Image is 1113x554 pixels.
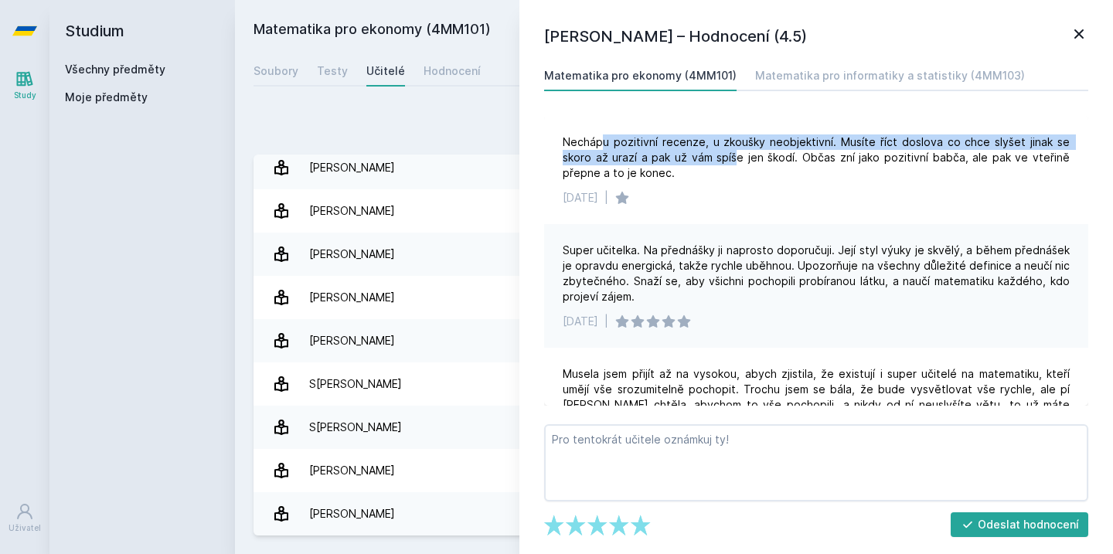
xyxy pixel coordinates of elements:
[254,189,1094,233] a: [PERSON_NAME] 75 hodnocení 4.5
[254,63,298,79] div: Soubory
[254,362,1094,406] a: S[PERSON_NAME] 8 hodnocení 3.4
[254,492,1094,535] a: [PERSON_NAME] 4 hodnocení 4.3
[604,190,608,206] div: |
[254,406,1094,449] a: S[PERSON_NAME] 70 hodnocení 4.7
[3,62,46,109] a: Study
[366,56,405,87] a: Učitelé
[14,90,36,101] div: Study
[309,152,395,183] div: [PERSON_NAME]
[563,134,1070,181] div: Nechápu pozitivní recenze, u zkoušky neobjektivní. Musíte říct doslova co chce slyšet jinak se sk...
[424,63,481,79] div: Hodnocení
[563,190,598,206] div: [DATE]
[254,146,1094,189] a: [PERSON_NAME] 3 hodnocení 3.3
[254,233,1094,276] a: [PERSON_NAME] 13 hodnocení 4.3
[309,498,395,529] div: [PERSON_NAME]
[309,455,395,486] div: [PERSON_NAME]
[563,366,1070,428] div: Musela jsem přijít až na vysokou, abych zjistila, že existují i super učitelé na matematiku, kteř...
[424,56,481,87] a: Hodnocení
[254,449,1094,492] a: [PERSON_NAME] 4 hodnocení 5.0
[563,314,598,329] div: [DATE]
[366,63,405,79] div: Učitelé
[3,495,46,542] a: Uživatel
[309,325,395,356] div: [PERSON_NAME]
[309,412,402,443] div: S[PERSON_NAME]
[254,19,921,43] h2: Matematika pro ekonomy (4MM101)
[951,512,1089,537] button: Odeslat hodnocení
[309,282,395,313] div: [PERSON_NAME]
[309,369,402,399] div: S[PERSON_NAME]
[309,195,395,226] div: [PERSON_NAME]
[604,314,608,329] div: |
[254,276,1094,319] a: [PERSON_NAME] 8 hodnocení 4.3
[65,90,148,105] span: Moje předměty
[254,319,1094,362] a: [PERSON_NAME] 14 hodnocení 5.0
[65,63,165,76] a: Všechny předměty
[9,522,41,534] div: Uživatel
[317,56,348,87] a: Testy
[317,63,348,79] div: Testy
[563,243,1070,304] div: Super učitelka. Na přednášky ji naprosto doporučuji. Její styl výuky je skvělý, a během přednášek...
[309,239,395,270] div: [PERSON_NAME]
[254,56,298,87] a: Soubory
